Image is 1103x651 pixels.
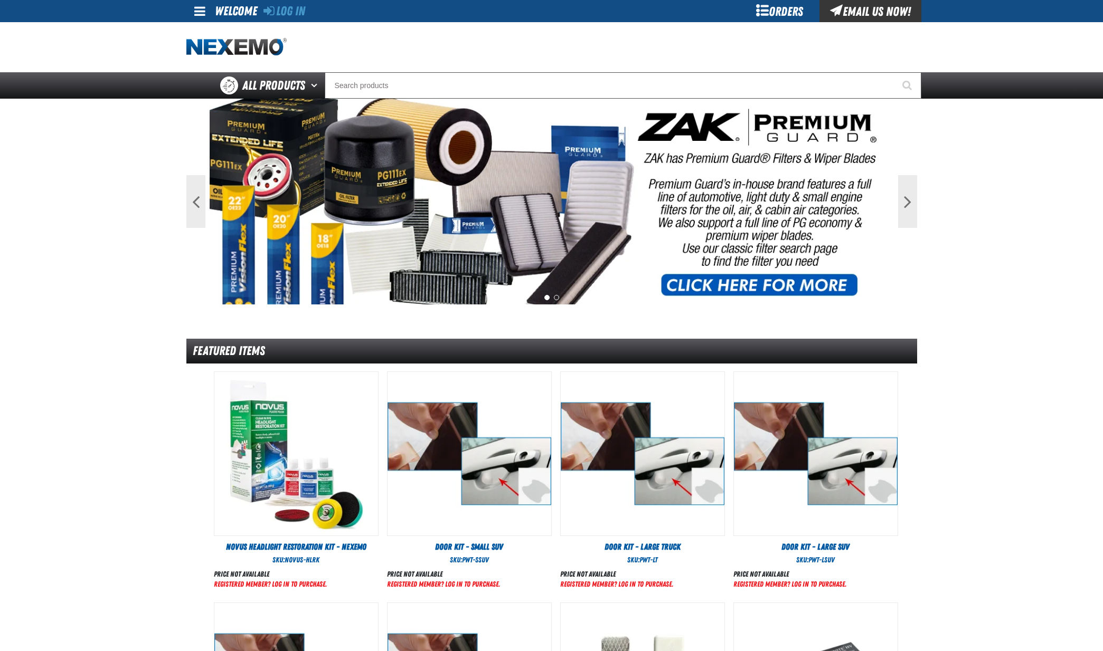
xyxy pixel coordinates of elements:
div: Featured Items [186,339,917,363]
button: Previous [186,175,205,228]
: View Details of the Door Kit - Large SUV [734,372,898,535]
a: Door Kit - Small SUV [387,541,552,553]
a: Registered Member? Log In to purchase. [387,580,500,588]
span: NOVUS-HLRK [285,556,319,564]
div: Price not available [214,569,327,579]
: View Details of the Novus Headlight Restoration Kit - Nexemo [214,372,378,535]
span: Novus Headlight Restoration Kit - Nexemo [226,542,366,552]
div: SKU: [214,555,379,565]
div: SKU: [733,555,898,565]
a: Door Kit - Large SUV [733,541,898,553]
span: PWT-SSUV [462,556,489,564]
a: Registered Member? Log In to purchase. [214,580,327,588]
span: Door Kit - Small SUV [435,542,503,552]
span: Door Kit - Large SUV [781,542,850,552]
button: Start Searching [895,72,921,99]
: View Details of the Door Kit - Small SUV [388,372,551,535]
div: SKU: [387,555,552,565]
input: Search [325,72,921,99]
a: Log In [263,4,305,18]
div: SKU: [560,555,725,565]
a: Registered Member? Log In to purchase. [733,580,846,588]
div: Price not available [733,569,846,579]
span: Door Kit - Large Truck [605,542,681,552]
span: All Products [242,76,305,95]
button: Open All Products pages [307,72,325,99]
a: Door Kit - Large Truck [560,541,725,553]
a: Registered Member? Log In to purchase. [560,580,673,588]
img: Nexemo logo [186,38,287,56]
a: Novus Headlight Restoration Kit - Nexemo [214,541,379,553]
button: 1 of 2 [544,295,550,300]
span: PWT-LSUV [808,556,835,564]
img: Novus Headlight Restoration Kit - Nexemo [214,372,378,535]
span: PWT-LT [639,556,657,564]
img: PG Filters & Wipers [210,99,894,304]
div: Price not available [387,569,500,579]
img: Door Kit - Large Truck [561,372,724,535]
button: Next [898,175,917,228]
img: Door Kit - Small SUV [388,372,551,535]
: View Details of the Door Kit - Large Truck [561,372,724,535]
button: 2 of 2 [554,295,559,300]
img: Door Kit - Large SUV [734,372,898,535]
div: Price not available [560,569,673,579]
